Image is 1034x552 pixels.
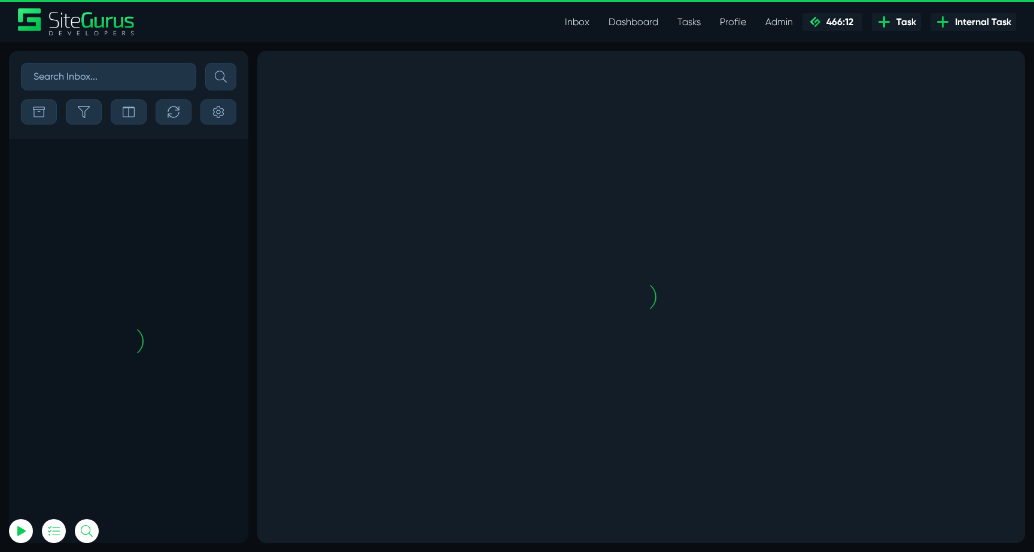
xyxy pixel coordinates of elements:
a: Profile [710,10,756,34]
input: Search Inbox... [21,63,196,90]
a: Dashboard [599,10,668,34]
a: Task [872,13,921,31]
span: 466:12 [822,16,853,28]
a: SiteGurus [18,8,135,35]
img: Sitegurus Logo [18,8,135,35]
span: Task [892,15,916,29]
a: Tasks [668,10,710,34]
a: 466:12 [802,13,862,31]
a: Admin [756,10,802,34]
span: Internal Task [950,15,1011,29]
a: Internal Task [930,13,1016,31]
a: Inbox [555,10,599,34]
